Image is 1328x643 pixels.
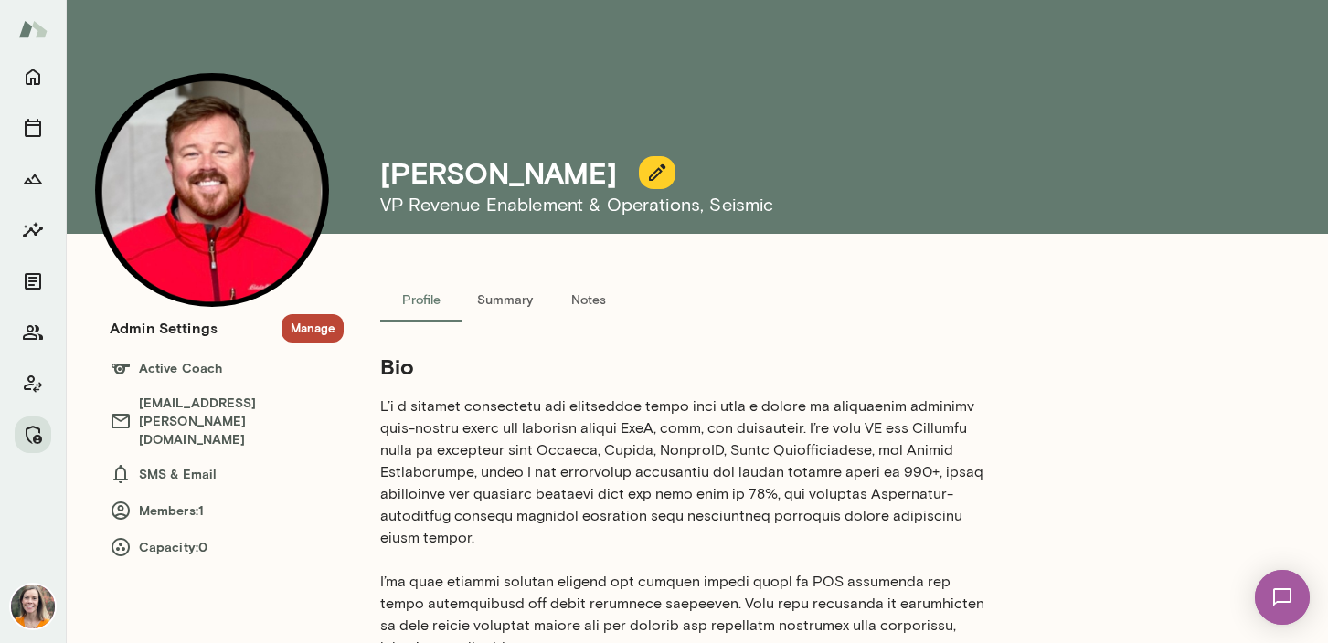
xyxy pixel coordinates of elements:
button: Sessions [15,110,51,146]
h6: [EMAIL_ADDRESS][PERSON_NAME][DOMAIN_NAME] [110,394,344,448]
button: Notes [547,278,630,321]
button: Summary [462,278,547,321]
h6: Members: 1 [110,500,344,522]
button: Client app [15,365,51,402]
button: Growth Plan [15,161,51,197]
h6: Active Coach [110,357,344,379]
h6: SMS & Email [110,463,344,485]
h5: Bio [380,352,994,381]
h4: [PERSON_NAME] [380,155,617,190]
h6: Capacity: 0 [110,536,344,558]
img: Carrie Kelly [11,585,55,628]
button: Manage [15,416,51,453]
img: Mento [18,12,48,47]
button: Members [15,314,51,351]
button: Documents [15,263,51,300]
h6: VP Revenue Enablement & Operations , Seismic [380,190,1170,219]
h6: Admin Settings [110,317,218,339]
button: Profile [380,278,462,321]
button: Insights [15,212,51,248]
img: Jake Swenson [95,73,329,307]
button: Manage [282,314,344,343]
button: Home [15,58,51,95]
